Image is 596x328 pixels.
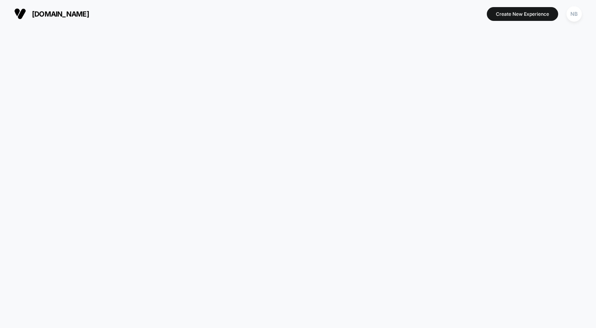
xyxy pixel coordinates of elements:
[32,10,89,18] span: [DOMAIN_NAME]
[12,7,91,20] button: [DOMAIN_NAME]
[564,6,584,22] button: NB
[14,8,26,20] img: Visually logo
[566,6,582,22] div: NB
[487,7,558,21] button: Create New Experience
